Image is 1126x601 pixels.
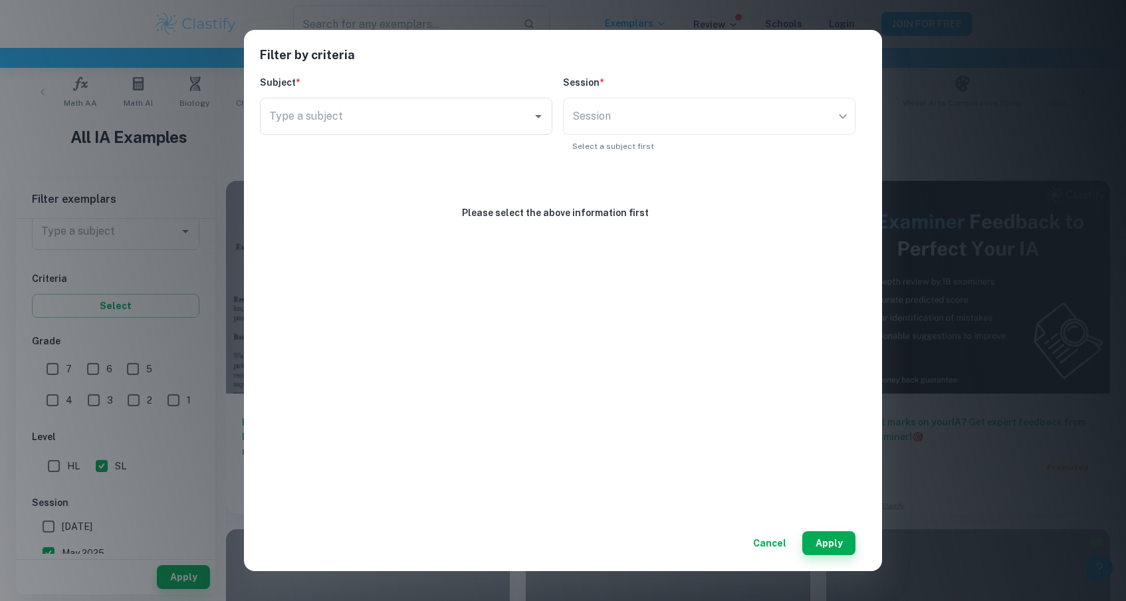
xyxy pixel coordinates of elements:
button: Cancel [748,531,792,555]
button: Open [529,107,548,126]
h6: Please select the above information first [462,205,654,220]
h6: Subject [260,75,552,90]
button: Apply [802,531,855,555]
p: Select a subject first [572,140,846,152]
h2: Filter by criteria [260,46,866,75]
h6: Session [563,75,855,90]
